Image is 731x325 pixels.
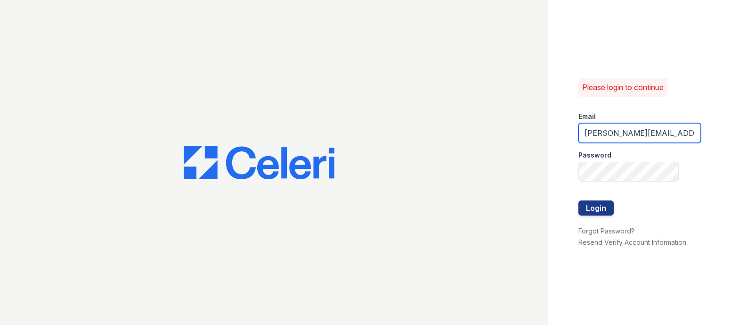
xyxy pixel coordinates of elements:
[578,238,686,246] a: Resend Verify Account Information
[578,150,611,160] label: Password
[578,112,596,121] label: Email
[184,146,334,180] img: CE_Logo_Blue-a8612792a0a2168367f1c8372b55b34899dd931a85d93a1a3d3e32e68fde9ad4.png
[578,200,614,216] button: Login
[582,82,664,93] p: Please login to continue
[578,227,634,235] a: Forgot Password?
